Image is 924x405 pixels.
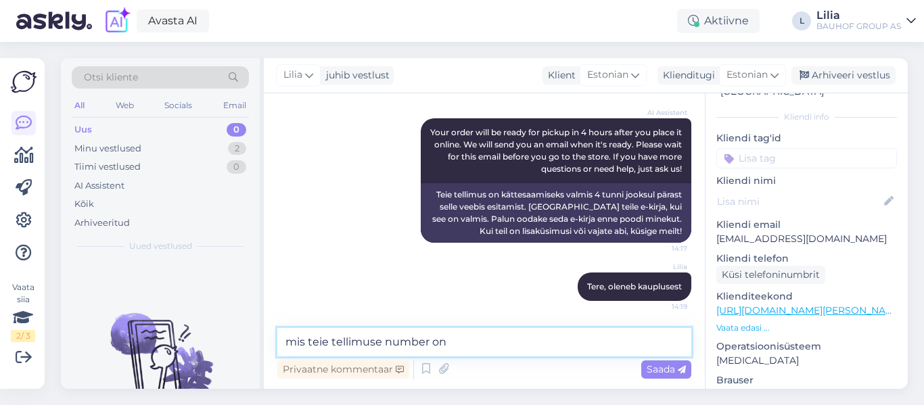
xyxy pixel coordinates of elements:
div: Arhiveeritud [74,216,130,230]
div: Teie tellimus on kättesaamiseks valmis 4 tunni jooksul pärast selle veebis esitamist. [GEOGRAPHIC... [421,183,691,243]
div: Lilia [816,10,901,21]
p: Brauser [716,373,897,387]
span: AI Assistent [637,108,687,118]
span: Uued vestlused [129,240,192,252]
a: [URL][DOMAIN_NAME][PERSON_NAME] [716,304,903,316]
p: Chrome [TECHNICAL_ID] [716,387,897,402]
div: Aktiivne [677,9,760,33]
span: Estonian [726,68,768,82]
p: Kliendi email [716,218,897,232]
div: Email [221,97,249,114]
div: Klienditugi [657,68,715,82]
div: Uus [74,123,92,137]
span: Your order will be ready for pickup in 4 hours after you place it online. We will send you an ema... [430,127,684,174]
div: 0 [227,123,246,137]
span: Otsi kliente [84,70,138,85]
div: juhib vestlust [321,68,390,82]
div: Kliendi info [716,111,897,123]
div: Kõik [74,197,94,211]
div: 0 [227,160,246,174]
p: Vaata edasi ... [716,322,897,334]
div: Web [113,97,137,114]
div: Tiimi vestlused [74,160,141,174]
div: Küsi telefoninumbrit [716,266,825,284]
div: Minu vestlused [74,142,141,156]
p: [MEDICAL_DATA] [716,354,897,368]
p: Klienditeekond [716,289,897,304]
img: explore-ai [103,7,131,35]
div: Klient [542,68,576,82]
span: 14:17 [637,243,687,254]
span: Lilia [283,68,302,82]
div: Arhiveeri vestlus [791,66,896,85]
input: Lisa tag [716,148,897,168]
p: Kliendi telefon [716,252,897,266]
span: Lilia [637,262,687,272]
input: Lisa nimi [717,194,881,209]
span: 14:19 [637,302,687,312]
div: 2 / 3 [11,330,35,342]
div: All [72,97,87,114]
p: Operatsioonisüsteem [716,339,897,354]
a: Avasta AI [137,9,209,32]
p: Kliendi tag'id [716,131,897,145]
a: LiliaBAUHOF GROUP AS [816,10,916,32]
div: Socials [162,97,195,114]
div: Vaata siia [11,281,35,342]
p: [EMAIL_ADDRESS][DOMAIN_NAME] [716,232,897,246]
div: AI Assistent [74,179,124,193]
img: Askly Logo [11,69,37,95]
span: Estonian [587,68,628,82]
p: Kliendi nimi [716,174,897,188]
textarea: mis teie tellimuse number on [277,328,691,356]
span: Tere, oleneb kauplusest [587,281,682,291]
span: Saada [647,363,686,375]
div: L [792,11,811,30]
div: Privaatne kommentaar [277,360,409,379]
div: BAUHOF GROUP AS [816,21,901,32]
div: 2 [228,142,246,156]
